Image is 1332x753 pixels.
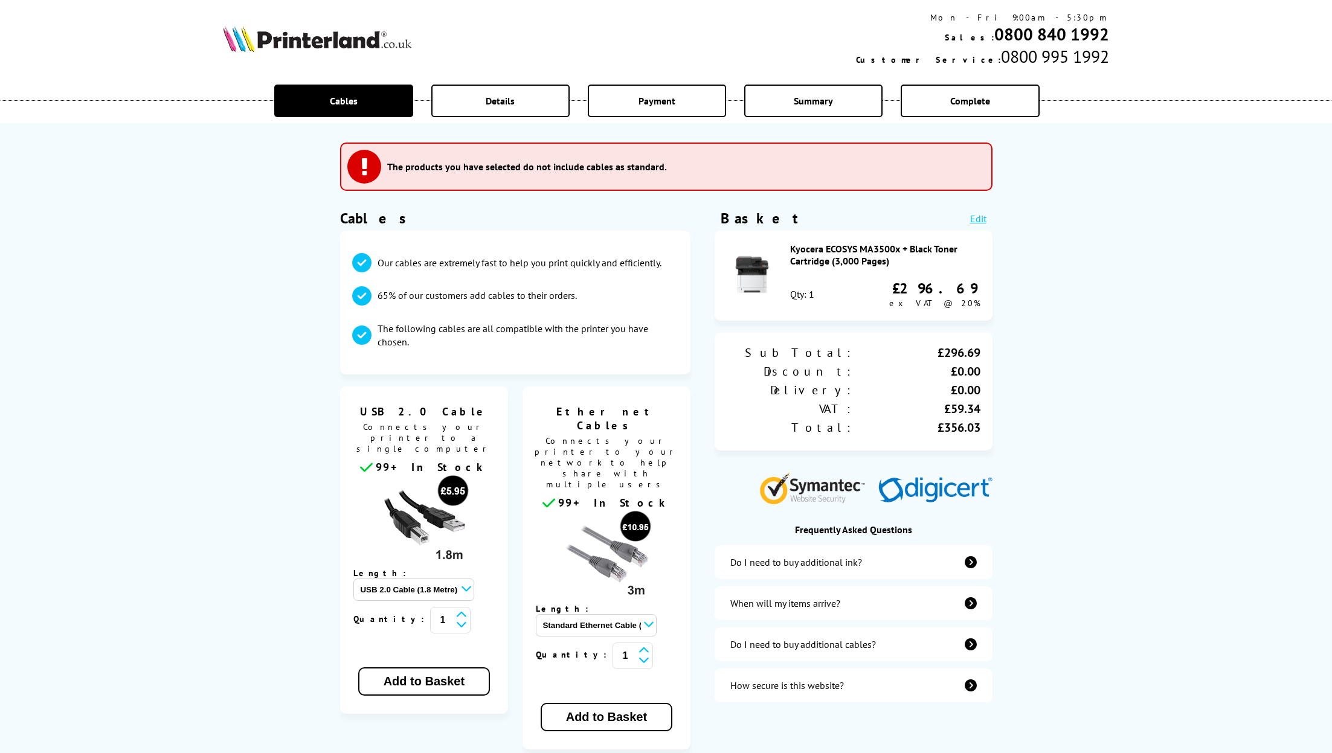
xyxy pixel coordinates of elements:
[794,95,833,107] span: Summary
[561,510,652,601] img: Ethernet cable
[854,420,980,435] div: £356.03
[854,401,980,417] div: £59.34
[715,668,992,702] a: secure-website
[727,382,854,398] div: Delivery:
[715,586,992,620] a: items-arrive
[340,209,691,228] h1: Cables
[1001,45,1109,68] span: 0800 995 1992
[727,420,854,435] div: Total:
[790,243,980,267] div: Kyocera ECOSYS MA3500x + Black Toner Cartridge (3,000 Pages)
[721,209,799,228] div: Basket
[854,364,980,379] div: £0.00
[529,432,685,496] span: Connects your printer to your network to help share with multiple users
[387,161,667,173] h3: The products you have selected do not include cables as standard.
[715,524,992,536] div: Frequently Asked Questions
[639,95,675,107] span: Payment
[727,345,854,360] div: Sub Total:
[349,405,500,418] span: USB 2.0 Cable
[727,401,854,417] div: VAT:
[223,25,411,52] img: Printerland Logo
[970,213,986,225] a: Edit
[346,418,503,460] span: Connects your printer to a single computer
[790,288,814,300] div: Qty: 1
[889,279,980,298] div: £296.69
[727,364,854,379] div: Discount:
[379,475,469,565] img: usb cable
[536,649,613,660] span: Quantity:
[856,54,1001,65] span: Customer Service:
[486,95,515,107] span: Details
[715,545,992,579] a: additional-ink
[730,679,844,691] div: How secure is this website?
[378,322,679,349] p: The following cables are all compatible with the printer you have chosen.
[854,345,980,360] div: £296.69
[358,667,490,696] button: Add to Basket
[541,703,672,731] button: Add to Basket
[353,568,418,578] span: Length:
[558,496,671,510] span: 99+ In Stock
[353,614,430,624] span: Quantity:
[731,254,773,296] img: Kyocera ECOSYS MA3500x + Black Toner Cartridge (3,000 Pages)
[730,556,862,568] div: Do I need to buy additional ink?
[378,256,661,269] p: Our cables are extremely fast to help you print quickly and efficiently.
[950,95,990,107] span: Complete
[378,289,577,302] p: 65% of our customers add cables to their orders.
[730,597,840,609] div: When will my items arrive?
[856,12,1109,23] div: Mon - Fri 9:00am - 5:30pm
[945,32,994,43] span: Sales:
[854,382,980,398] div: £0.00
[532,405,682,432] span: Ethernet Cables
[759,470,874,504] img: Symantec Website Security
[878,477,993,504] img: Digicert
[536,603,600,614] span: Length:
[715,627,992,661] a: additional-cables
[889,298,980,309] span: ex VAT @ 20%
[330,95,358,107] span: Cables
[730,638,876,650] div: Do I need to buy additional cables?
[376,460,488,474] span: 99+ In Stock
[994,23,1109,45] a: 0800 840 1992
